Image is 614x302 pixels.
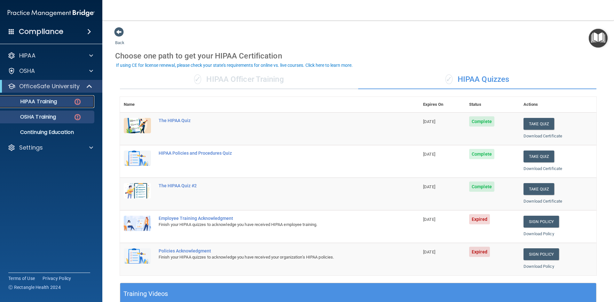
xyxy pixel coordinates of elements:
[8,52,93,59] a: HIPAA
[115,62,354,68] button: If using CE for license renewal, please check your state's requirements for online vs. live cours...
[419,97,465,112] th: Expires On
[19,67,35,75] p: OSHA
[8,67,93,75] a: OSHA
[8,82,93,90] a: OfficeSafe University
[520,97,596,112] th: Actions
[115,47,601,65] div: Choose one path to get your HIPAA Certification
[469,149,494,159] span: Complete
[159,151,387,156] div: HIPAA Policies and Procedures Quiz
[19,82,80,90] p: OfficeSafe University
[4,98,57,105] p: HIPAA Training
[523,199,562,204] a: Download Certificate
[469,214,490,224] span: Expired
[423,217,435,222] span: [DATE]
[469,182,494,192] span: Complete
[8,284,61,290] span: Ⓒ Rectangle Health 2024
[423,184,435,189] span: [DATE]
[194,74,201,84] span: ✓
[159,118,387,123] div: The HIPAA Quiz
[4,114,56,120] p: OSHA Training
[4,129,91,136] p: Continuing Education
[423,152,435,157] span: [DATE]
[423,250,435,254] span: [DATE]
[589,29,608,48] button: Open Resource Center
[19,27,63,36] h4: Compliance
[8,144,93,151] a: Settings
[523,134,562,138] a: Download Certificate
[423,119,435,124] span: [DATE]
[523,151,554,162] button: Take Quiz
[8,7,95,19] img: PMB logo
[469,116,494,127] span: Complete
[8,275,35,282] a: Terms of Use
[116,63,353,67] div: If using CE for license renewal, please check your state's requirements for online vs. live cours...
[19,52,35,59] p: HIPAA
[159,221,387,228] div: Finish your HIPAA quizzes to acknowledge you have received HIPAA employee training.
[523,248,559,260] a: Sign Policy
[445,74,453,84] span: ✓
[74,98,82,106] img: danger-circle.6113f641.png
[43,275,71,282] a: Privacy Policy
[115,33,124,45] a: Back
[120,97,155,112] th: Name
[159,216,387,221] div: Employee Training Acknowledgment
[523,183,554,195] button: Take Quiz
[120,70,358,89] div: HIPAA Officer Training
[523,118,554,130] button: Take Quiz
[74,113,82,121] img: danger-circle.6113f641.png
[159,248,387,253] div: Policies Acknowledgment
[358,70,596,89] div: HIPAA Quizzes
[19,144,43,151] p: Settings
[523,166,562,171] a: Download Certificate
[503,257,606,282] iframe: Drift Widget Chat Controller
[523,216,559,228] a: Sign Policy
[465,97,520,112] th: Status
[123,288,168,299] h5: Training Videos
[159,183,387,188] div: The HIPAA Quiz #2
[469,247,490,257] span: Expired
[159,253,387,261] div: Finish your HIPAA quizzes to acknowledge you have received your organization’s HIPAA policies.
[523,231,554,236] a: Download Policy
